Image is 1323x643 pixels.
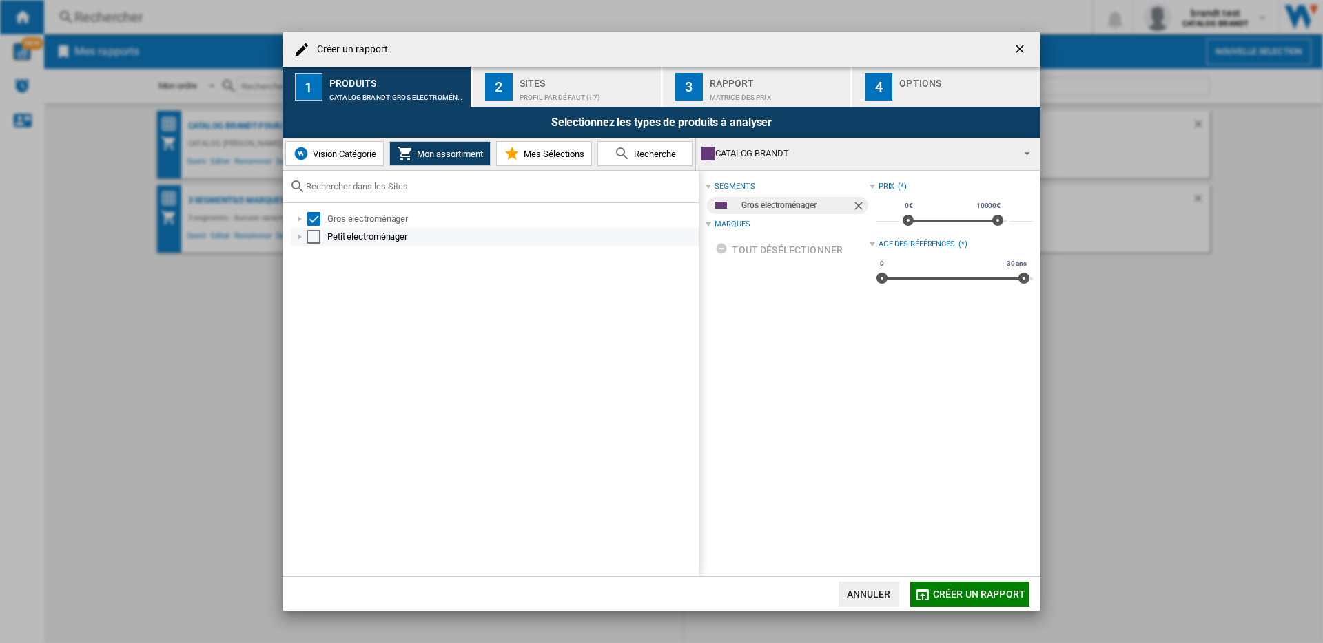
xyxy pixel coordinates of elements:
button: Recherche [597,141,693,166]
button: Annuler [839,582,899,607]
h4: Créer un rapport [310,43,389,56]
button: Vision Catégorie [285,141,384,166]
span: 10000€ [974,200,1003,211]
div: Options [899,72,1035,87]
button: 1 Produits CATALOG BRANDT:Gros electroménager [283,67,472,107]
button: Mes Sélections [496,141,592,166]
div: Gros electroménager [741,197,851,214]
div: Prix [879,181,895,192]
div: Petit electroménager [327,230,697,244]
button: Mon assortiment [389,141,491,166]
ng-md-icon: Retirer [852,199,868,215]
md-checkbox: Select [307,212,327,226]
div: Marques [715,219,750,230]
button: 3 Rapport Matrice des prix [663,67,852,107]
button: Créer un rapport [910,582,1029,607]
ng-md-icon: getI18NText('BUTTONS.CLOSE_DIALOG') [1013,42,1029,59]
span: 30 ans [1005,258,1029,269]
span: Mon assortiment [413,149,483,159]
div: Age des références [879,239,955,250]
div: 3 [675,73,703,101]
input: Rechercher dans les Sites [306,181,692,191]
div: segments [715,181,755,192]
div: 4 [865,73,892,101]
span: Vision Catégorie [309,149,376,159]
div: Sites [520,72,655,87]
div: Profil par défaut (17) [520,87,655,101]
div: 2 [485,73,513,101]
button: 2 Sites Profil par défaut (17) [473,67,662,107]
md-checkbox: Select [307,230,327,244]
div: 1 [295,73,322,101]
img: wiser-icon-blue.png [293,145,309,162]
span: 0 [878,258,886,269]
span: Créer un rapport [933,589,1025,600]
div: CATALOG BRANDT:Gros electroménager [329,87,465,101]
button: getI18NText('BUTTONS.CLOSE_DIALOG') [1007,36,1035,63]
div: Gros electroménager [327,212,697,226]
span: 0€ [903,200,915,211]
div: Produits [329,72,465,87]
div: Rapport [710,72,845,87]
span: Mes Sélections [520,149,584,159]
button: 4 Options [852,67,1040,107]
button: tout désélectionner [711,238,847,262]
div: Matrice des prix [710,87,845,101]
div: Selectionnez les types de produits à analyser [283,107,1040,138]
span: Recherche [630,149,676,159]
div: tout désélectionner [715,238,843,262]
div: CATALOG BRANDT [701,144,1012,163]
